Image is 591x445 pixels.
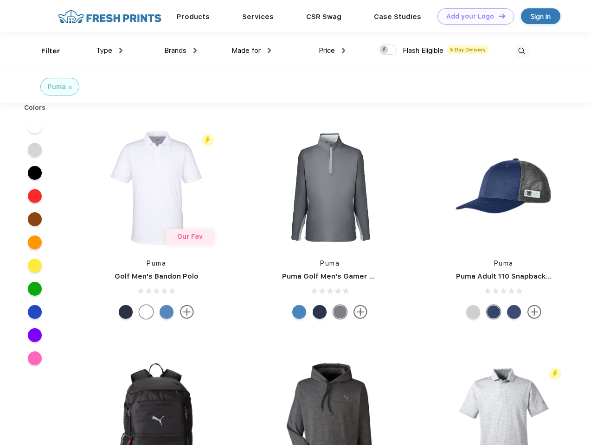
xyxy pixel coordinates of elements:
img: flash_active_toggle.svg [549,368,561,380]
div: Filter [41,46,60,57]
div: Add your Logo [446,13,494,20]
img: dropdown.png [193,48,197,53]
a: Puma [320,260,340,267]
div: Bright White [139,305,153,319]
div: Colors [17,103,53,113]
div: Peacoat Qut Shd [507,305,521,319]
img: more.svg [180,305,194,319]
img: more.svg [527,305,541,319]
div: Navy Blazer [119,305,133,319]
div: Lake Blue [160,305,173,319]
div: Bright Cobalt [292,305,306,319]
span: Our Fav [177,233,203,240]
span: Price [319,46,335,55]
div: Sign in [531,11,551,22]
span: Brands [164,46,186,55]
a: Services [242,13,274,21]
img: DT [499,13,505,19]
div: Peacoat with Qut Shd [487,305,501,319]
img: dropdown.png [268,48,271,53]
a: Puma [494,260,514,267]
div: Navy Blazer [313,305,327,319]
a: Products [177,13,210,21]
img: filter_cancel.svg [69,86,72,89]
div: Quarry Brt Whit [466,305,480,319]
div: Quiet Shade [333,305,347,319]
img: func=resize&h=266 [95,126,218,249]
div: Puma [48,82,66,92]
img: func=resize&h=266 [268,126,392,249]
img: more.svg [353,305,367,319]
span: Type [96,46,112,55]
a: Sign in [521,8,560,24]
img: desktop_search.svg [514,44,529,59]
a: Puma [147,260,166,267]
img: fo%20logo%202.webp [55,8,164,25]
img: flash_active_toggle.svg [201,134,214,146]
img: func=resize&h=266 [442,126,565,249]
a: CSR Swag [306,13,341,21]
span: Flash Eligible [403,46,443,55]
a: Puma Golf Men's Gamer Golf Quarter-Zip [282,272,429,280]
a: Golf Men's Bandon Polo [115,272,199,280]
img: dropdown.png [342,48,345,53]
span: 5 Day Delivery [447,45,488,54]
span: Made for [231,46,261,55]
img: dropdown.png [119,48,122,53]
